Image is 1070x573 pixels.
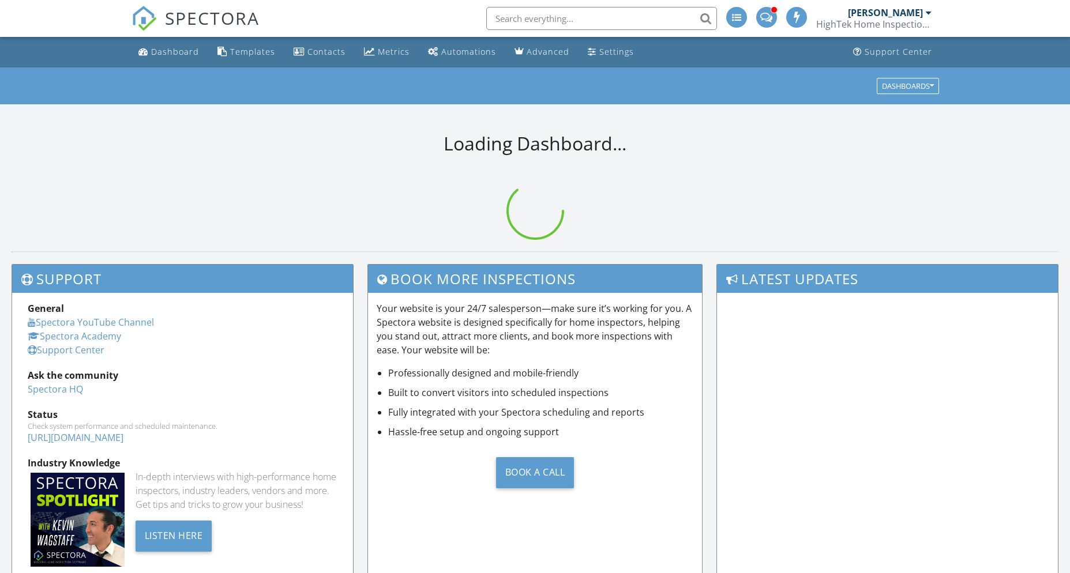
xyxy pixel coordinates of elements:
img: Spectoraspolightmain [31,473,125,567]
a: [URL][DOMAIN_NAME] [28,431,123,444]
div: [PERSON_NAME] [848,7,923,18]
div: Listen Here [136,521,212,552]
div: Advanced [527,46,569,57]
a: Settings [583,42,639,63]
div: In-depth interviews with high-performance home inspectors, industry leaders, vendors and more. Ge... [136,470,337,511]
a: Book a Call [377,448,693,497]
div: Metrics [378,46,410,57]
li: Hassle-free setup and ongoing support [388,425,693,439]
div: Dashboards [882,82,934,90]
li: Built to convert visitors into scheduled inspections [388,386,693,399]
a: Support Center [849,42,937,63]
div: HighTek Home Inspections, LLC [816,18,932,30]
a: Templates [213,42,280,63]
div: Settings [599,46,634,57]
a: Contacts [289,42,350,63]
span: SPECTORA [165,6,260,30]
div: Templates [230,46,275,57]
p: Your website is your 24/7 salesperson—make sure it’s working for you. A Spectora website is desig... [377,301,693,357]
div: Contacts [307,46,346,57]
a: Support Center [28,344,104,356]
a: Dashboard [134,42,204,63]
a: SPECTORA [132,16,260,40]
div: Check system performance and scheduled maintenance. [28,421,337,431]
h3: Latest Updates [717,265,1058,293]
a: Listen Here [136,529,212,541]
input: Search everything... [486,7,717,30]
h3: Support [12,265,353,293]
div: Status [28,408,337,421]
div: Industry Knowledge [28,456,337,470]
div: Automations [441,46,496,57]
div: Book a Call [496,457,575,488]
a: Spectora HQ [28,383,83,395]
div: Support Center [865,46,932,57]
img: The Best Home Inspection Software - Spectora [132,6,157,31]
a: Automations (Basic) [423,42,501,63]
li: Fully integrated with your Spectora scheduling and reports [388,405,693,419]
a: Spectora Academy [28,330,121,342]
strong: General [28,302,64,315]
h3: Book More Inspections [368,265,702,293]
button: Dashboards [877,78,939,94]
a: Metrics [359,42,414,63]
li: Professionally designed and mobile-friendly [388,366,693,380]
div: Ask the community [28,368,337,382]
a: Advanced [510,42,574,63]
a: Spectora YouTube Channel [28,316,154,329]
div: Dashboard [151,46,199,57]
